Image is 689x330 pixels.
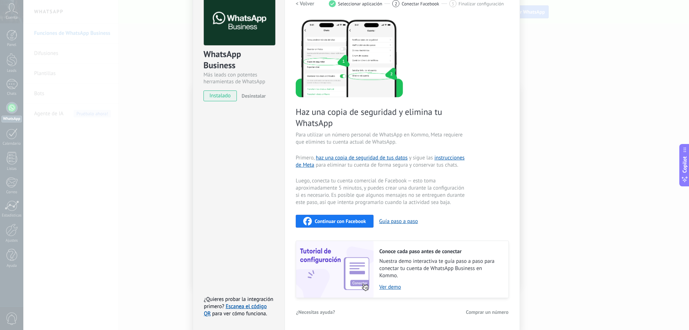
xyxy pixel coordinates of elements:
[395,1,397,7] span: 2
[296,0,314,7] h2: < Volver
[316,154,408,161] a: haz una copia de seguridad de tus datos
[239,90,266,101] button: Desinstalar
[296,131,467,146] span: Para utilizar un número personal de WhatsApp en Kommo, Meta requiere que elimines tu cuenta actua...
[315,219,366,224] span: Continuar con Facebook
[242,93,266,99] span: Desinstalar
[379,284,501,291] a: Ver demo
[379,258,501,279] span: Nuestra demo interactiva te guía paso a paso para conectar tu cuenta de WhatsApp Business en Kommo.
[451,1,454,7] span: 3
[203,48,274,71] div: WhatsApp Business
[296,106,467,129] span: Haz una copia de seguridad y elimina tu WhatsApp
[465,307,509,317] button: Comprar un número
[296,154,467,169] span: Primero, y sigue las para eliminar tu cuenta de forma segura y conservar tus chats.
[204,296,273,310] span: ¿Quieres probar la integración primero?
[296,310,335,315] span: ¿Necesitas ayuda?
[296,307,336,317] button: ¿Necesitas ayuda?
[296,19,403,97] img: delete personal phone
[296,154,465,168] a: instrucciones de Meta
[203,71,274,85] div: Más leads con potentes herramientas de WhatsApp
[466,310,508,315] span: Comprar un número
[459,1,504,6] span: Finalizar configuración
[338,1,383,6] span: Seleccionar aplicación
[379,248,501,255] h2: Conoce cada paso antes de conectar
[204,303,267,317] a: Escanea el código QR
[681,156,688,173] span: Copilot
[212,310,267,317] span: para ver cómo funciona.
[296,177,467,206] span: Luego, conecta tu cuenta comercial de Facebook — esto toma aproximadamente 5 minutos, y puedes cr...
[379,218,418,225] button: Guía paso a paso
[204,90,236,101] span: instalado
[296,215,374,228] button: Continuar con Facebook
[402,1,439,6] span: Conectar Facebook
